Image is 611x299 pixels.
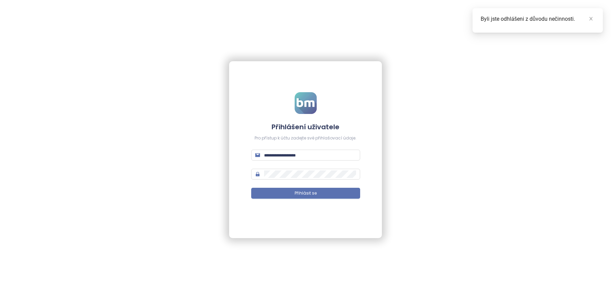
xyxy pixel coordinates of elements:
[481,15,595,23] div: Byli jste odhlášeni z důvodu nečinnosti.
[295,190,317,197] span: Přihlásit se
[589,16,593,21] span: close
[255,172,260,177] span: lock
[295,92,317,114] img: logo
[251,188,360,199] button: Přihlásit se
[255,153,260,157] span: mail
[251,135,360,142] div: Pro přístup k účtu zadejte své přihlašovací údaje.
[251,122,360,132] h4: Přihlášení uživatele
